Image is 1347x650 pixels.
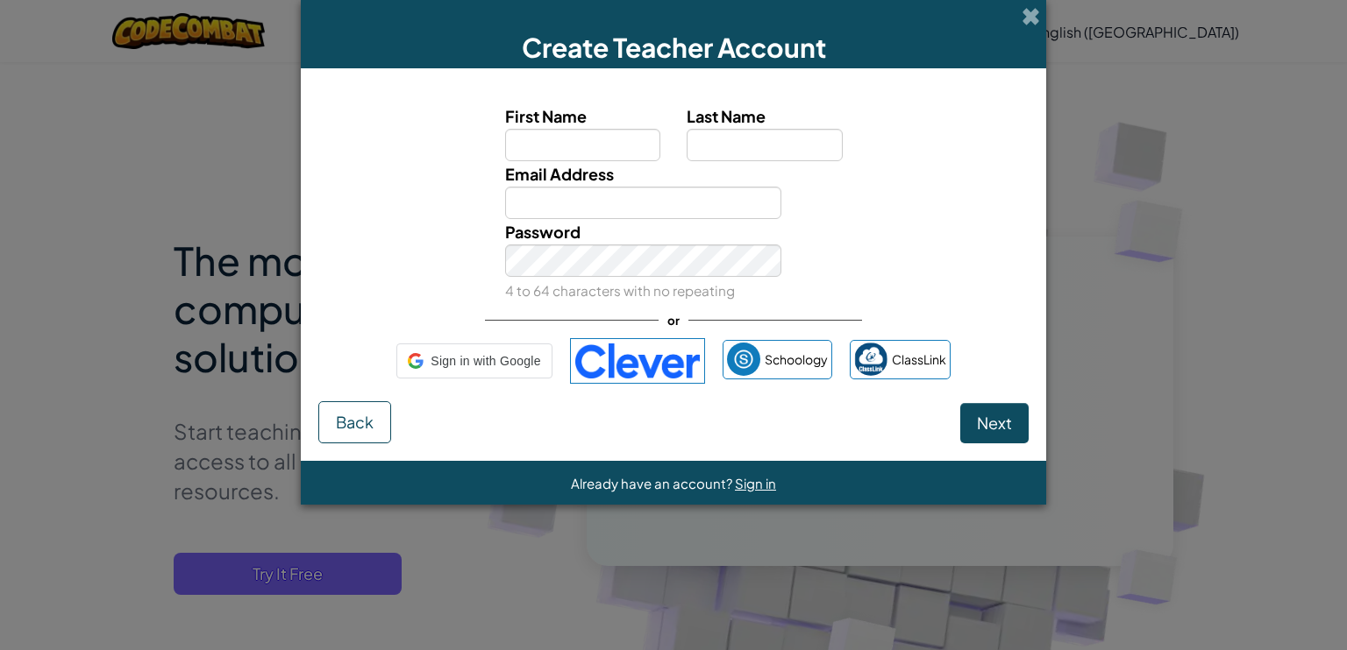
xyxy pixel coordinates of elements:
[687,106,766,126] span: Last Name
[505,282,735,299] small: 4 to 64 characters with no repeating
[505,164,614,184] span: Email Address
[570,338,705,384] img: clever-logo-blue.png
[977,413,1012,433] span: Next
[396,343,552,378] div: Sign in with Google
[854,343,887,376] img: classlink-logo-small.png
[765,347,828,372] span: Schoology
[318,401,391,443] button: Back
[522,31,826,64] span: Create Teacher Account
[336,412,374,432] span: Back
[960,403,1029,443] button: Next
[571,475,735,491] span: Already have an account?
[659,307,688,333] span: or
[727,343,760,376] img: schoology.png
[505,222,581,242] span: Password
[735,475,776,491] a: Sign in
[505,106,587,126] span: First Name
[892,347,946,372] span: ClassLink
[431,349,540,374] span: Sign in with Google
